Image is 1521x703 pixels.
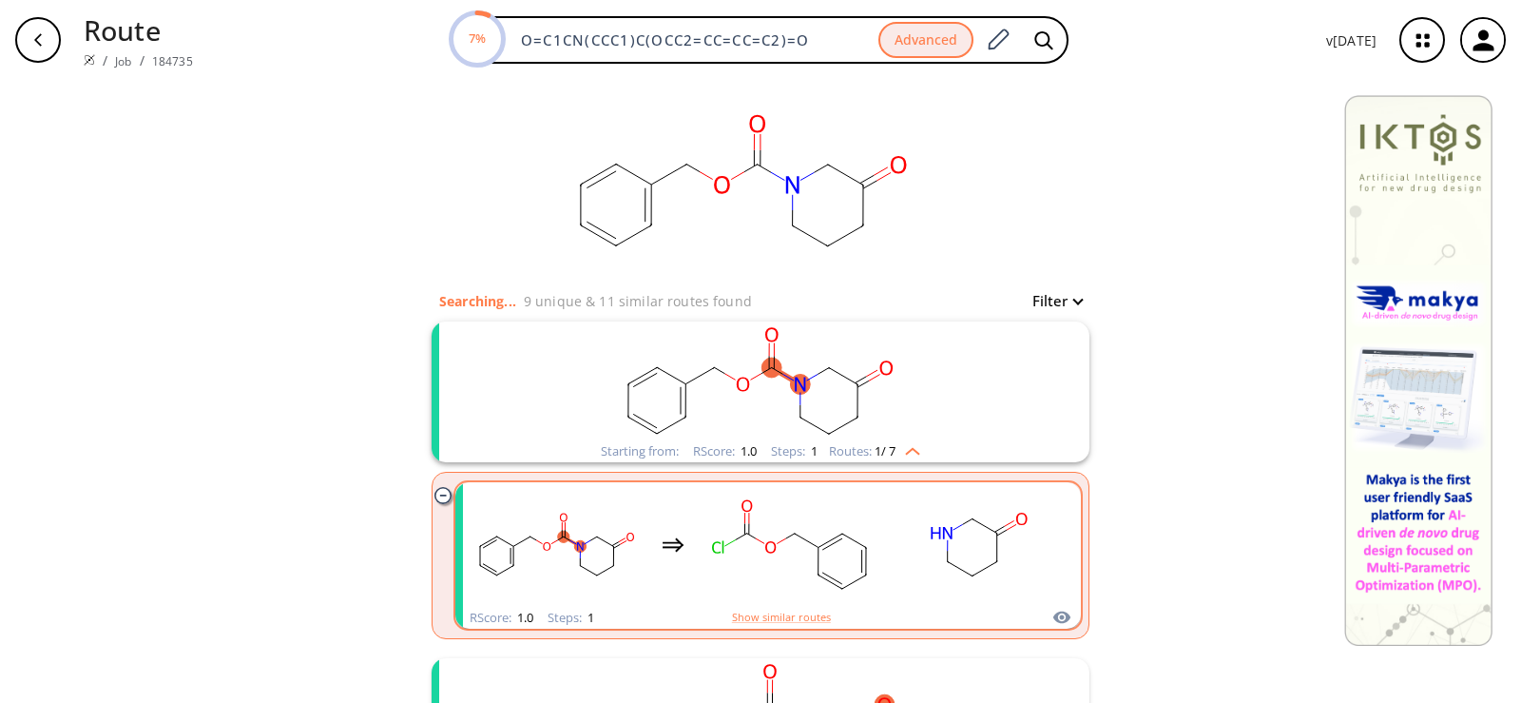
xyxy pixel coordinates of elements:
li: / [140,50,144,70]
svg: O=C1CCCNC1 [894,485,1065,604]
span: 1.0 [738,442,757,459]
svg: O=C(Cl)OCc1ccccc1 [703,485,875,604]
div: Starting from: [601,445,679,458]
div: Routes: [829,445,920,458]
div: Steps : [548,612,594,624]
button: Show similar routes [732,609,831,626]
input: Enter SMILES [510,30,878,49]
svg: O=C1CCCN(C(=O)OCc2ccccc2)C1 [472,485,643,604]
svg: O=C1CCCN(C(=O)OCc2ccccc2)C1 [513,322,1008,440]
p: Route [84,10,193,50]
button: Filter [1021,294,1082,308]
div: RScore : [693,445,757,458]
p: Searching... [439,291,516,311]
img: Banner [1344,95,1492,646]
button: Advanced [878,22,973,59]
span: 1 [585,609,594,626]
div: Steps : [771,445,818,458]
div: RScore : [470,612,533,624]
span: 1.0 [514,609,533,626]
p: v [DATE] [1326,30,1377,50]
li: / [103,50,107,70]
svg: O=C1CN(CCC1)C(OCC2=CC=CC=C2)=O [549,80,930,289]
span: 1 / 7 [875,445,895,458]
a: Job [115,53,131,69]
img: Spaya logo [84,54,95,66]
text: 7% [469,29,486,47]
a: 184735 [152,53,193,69]
img: Up [895,440,920,456]
p: 9 unique & 11 similar routes found [524,291,752,311]
span: 1 [808,442,818,459]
